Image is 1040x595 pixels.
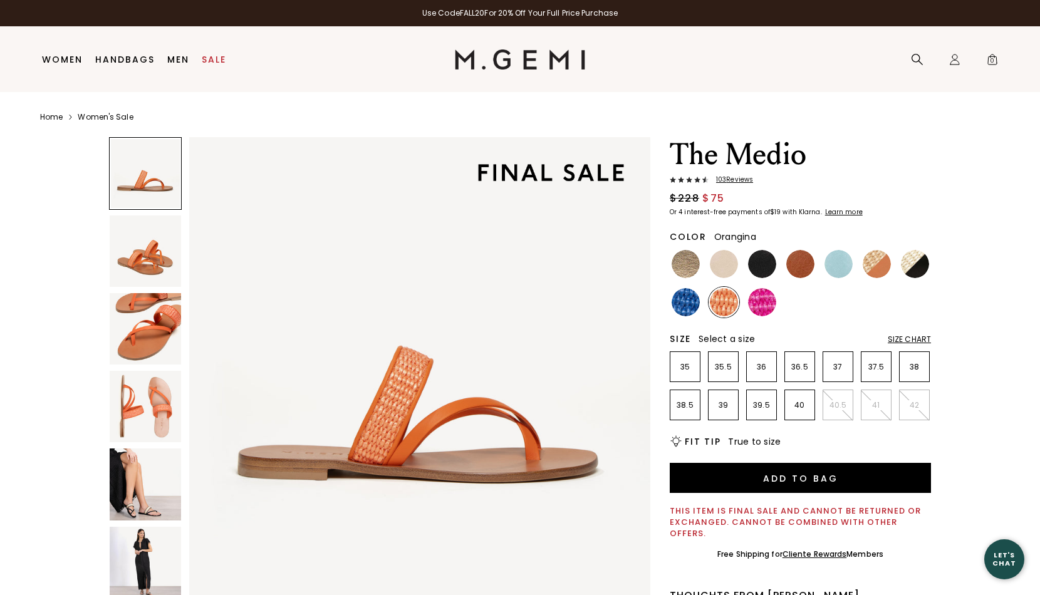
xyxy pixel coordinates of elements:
p: 39.5 [747,400,776,410]
span: $228 [670,191,699,206]
h1: The Medio [670,137,931,172]
span: True to size [728,435,781,448]
img: Fuchsia [748,288,776,316]
h2: Fit Tip [685,437,720,447]
div: Size Chart [888,334,931,344]
span: 0 [986,56,999,68]
a: Cliente Rewards [783,549,847,559]
span: Select a size [699,333,755,345]
p: 40.5 [823,400,853,410]
a: Women [42,54,83,65]
p: 41 [861,400,891,410]
img: The Medio [110,293,181,365]
p: 38.5 [670,400,700,410]
p: 38 [900,362,929,372]
p: 37.5 [861,362,891,372]
img: M.Gemi [455,49,586,70]
p: 35.5 [709,362,738,372]
img: Tan and Natural [863,250,891,278]
button: Add to Bag [670,463,931,493]
img: Champagne [672,250,700,278]
p: 35 [670,362,700,372]
img: Black Leather [748,250,776,278]
p: 39 [709,400,738,410]
img: Saddle [786,250,814,278]
h2: Color [670,232,707,242]
img: Black and Beige [901,250,929,278]
span: 103 Review s [709,176,753,184]
a: Home [40,112,63,122]
klarna-placement-style-body: Or 4 interest-free payments of [670,207,770,217]
span: Orangina [714,230,756,243]
klarna-placement-style-body: with Klarna [783,207,823,217]
a: Sale [202,54,226,65]
img: The Medio [110,448,181,520]
a: 103Reviews [670,176,931,186]
span: $75 [702,191,725,206]
div: Free Shipping for Members [717,549,883,559]
klarna-placement-style-cta: Learn more [825,207,863,217]
p: 37 [823,362,853,372]
a: Handbags [95,54,155,65]
p: 40 [785,400,814,410]
img: Cobalt Blue [672,288,700,316]
p: 42 [900,400,929,410]
img: final sale tag [459,145,643,200]
p: 36 [747,362,776,372]
p: 36.5 [785,362,814,372]
img: The Medio [110,215,181,287]
img: Orangina [710,288,738,316]
klarna-placement-style-amount: $19 [770,207,781,217]
div: This item is final sale and cannot be returned or exchanged. Cannot be combined with other offers. [670,505,931,539]
img: Latte [710,250,738,278]
a: Women's Sale [78,112,133,122]
div: Let's Chat [984,551,1024,567]
a: Learn more [824,209,863,216]
img: Capri Blue [824,250,853,278]
a: Men [167,54,189,65]
img: The Medio [110,371,181,442]
strong: FALL20 [460,8,485,18]
h2: Size [670,334,691,344]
